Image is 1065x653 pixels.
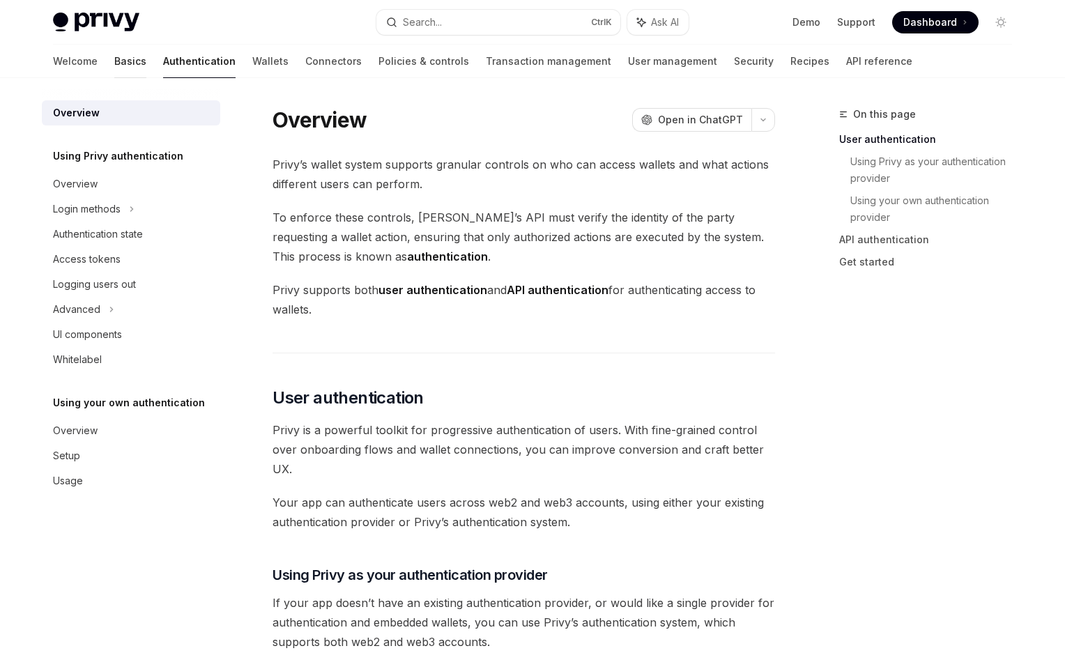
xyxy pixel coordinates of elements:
span: Ask AI [651,15,679,29]
div: Access tokens [53,251,121,268]
a: User authentication [839,128,1023,151]
a: Setup [42,443,220,468]
img: light logo [53,13,139,32]
button: Ask AI [627,10,689,35]
a: Whitelabel [42,347,220,372]
a: Overview [42,100,220,125]
div: Whitelabel [53,351,102,368]
a: User management [628,45,717,78]
strong: authentication [407,249,488,263]
div: UI components [53,326,122,343]
a: Authentication state [42,222,220,247]
a: Security [734,45,774,78]
div: Overview [53,422,98,439]
a: Demo [792,15,820,29]
a: Get started [839,251,1023,273]
div: Advanced [53,301,100,318]
a: API authentication [839,229,1023,251]
a: Overview [42,171,220,197]
a: Usage [42,468,220,493]
span: User authentication [273,387,424,409]
div: Search... [403,14,442,31]
span: To enforce these controls, [PERSON_NAME]’s API must verify the identity of the party requesting a... [273,208,775,266]
a: Logging users out [42,272,220,297]
a: Overview [42,418,220,443]
a: Recipes [790,45,829,78]
span: Privy is a powerful toolkit for progressive authentication of users. With fine-grained control ov... [273,420,775,479]
strong: user authentication [378,283,487,297]
a: Using your own authentication provider [850,190,1023,229]
div: Overview [53,105,100,121]
div: Logging users out [53,276,136,293]
a: Policies & controls [378,45,469,78]
span: Open in ChatGPT [658,113,743,127]
button: Toggle dark mode [990,11,1012,33]
a: Connectors [305,45,362,78]
span: On this page [853,106,916,123]
span: Using Privy as your authentication provider [273,565,548,585]
a: Using Privy as your authentication provider [850,151,1023,190]
button: Search...CtrlK [376,10,620,35]
span: If your app doesn’t have an existing authentication provider, or would like a single provider for... [273,593,775,652]
div: Setup [53,447,80,464]
h5: Using your own authentication [53,394,205,411]
span: Ctrl K [591,17,612,28]
h5: Using Privy authentication [53,148,183,164]
a: UI components [42,322,220,347]
div: Login methods [53,201,121,217]
button: Open in ChatGPT [632,108,751,132]
a: Welcome [53,45,98,78]
a: API reference [846,45,912,78]
a: Authentication [163,45,236,78]
span: Your app can authenticate users across web2 and web3 accounts, using either your existing authent... [273,493,775,532]
a: Access tokens [42,247,220,272]
h1: Overview [273,107,367,132]
a: Basics [114,45,146,78]
span: Privy supports both and for authenticating access to wallets. [273,280,775,319]
div: Overview [53,176,98,192]
div: Usage [53,473,83,489]
a: Support [837,15,875,29]
div: Authentication state [53,226,143,243]
a: Transaction management [486,45,611,78]
span: Dashboard [903,15,957,29]
a: Wallets [252,45,289,78]
a: Dashboard [892,11,979,33]
strong: API authentication [507,283,608,297]
span: Privy’s wallet system supports granular controls on who can access wallets and what actions diffe... [273,155,775,194]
